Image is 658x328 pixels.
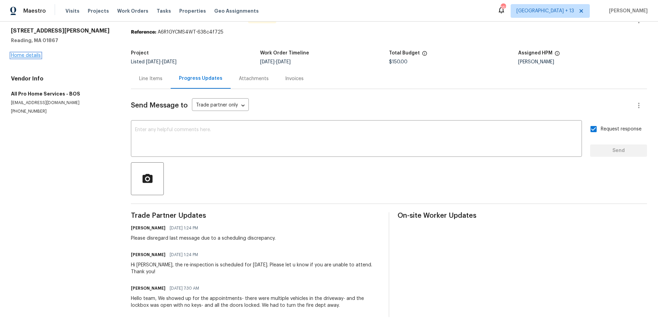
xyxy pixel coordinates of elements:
span: Geo Assignments [214,8,259,14]
span: [GEOGRAPHIC_DATA] + 13 [516,8,574,14]
span: The hpm assigned to this work order. [555,51,560,60]
span: - [146,60,176,64]
span: Send Message to [131,102,188,109]
span: $150.00 [389,60,407,64]
span: [DATE] [260,60,275,64]
h6: [PERSON_NAME] [131,285,166,292]
div: Hi [PERSON_NAME], the re-inspection is scheduled for [DATE]. Please let u know if you are unable ... [131,262,380,275]
span: Request response [601,126,642,133]
h6: [PERSON_NAME] [131,251,166,258]
div: Please disregard last message due to a scheduling discrepancy. [131,235,276,242]
h5: Reading, MA 01867 [11,37,114,44]
div: Line Items [139,75,162,82]
span: The total cost of line items that have been proposed by Opendoor. This sum includes line items th... [422,51,427,60]
span: [PERSON_NAME] [606,8,648,14]
span: Tasks [157,9,171,13]
h5: Project [131,51,149,55]
span: Trade Partner Updates [131,212,380,219]
div: Attachments [239,75,269,82]
span: [DATE] [162,60,176,64]
p: [PHONE_NUMBER] [11,109,114,114]
b: Reference: [131,30,156,35]
span: Properties [179,8,206,14]
h5: Assigned HPM [518,51,552,55]
h5: Total Budget [389,51,420,55]
span: [DATE] 1:24 PM [170,225,198,231]
div: Progress Updates [179,75,222,82]
div: Invoices [285,75,304,82]
h4: Vendor Info [11,75,114,82]
h2: [STREET_ADDRESS][PERSON_NAME] [11,27,114,34]
span: Visits [65,8,80,14]
div: Hello team, We showed up for the appointments- there were multiple vehicles in the driveway- and ... [131,295,380,309]
span: [DATE] [276,60,291,64]
span: - [260,60,291,64]
span: Listed [131,60,176,64]
div: Trade partner only [192,100,249,111]
span: Maestro [23,8,46,14]
span: On-site Worker Updates [398,212,647,219]
p: [EMAIL_ADDRESS][DOMAIN_NAME] [11,100,114,106]
a: Home details [11,53,41,58]
h5: All Pro Home Services - BOS [11,90,114,97]
h6: [PERSON_NAME] [131,225,166,231]
div: [PERSON_NAME] [518,60,647,64]
span: Work Orders [117,8,148,14]
span: [DATE] 1:24 PM [170,251,198,258]
div: 163 [501,4,505,11]
span: Projects [88,8,109,14]
span: [DATE] [146,60,160,64]
h5: Work Order Timeline [260,51,309,55]
span: [DATE] 7:30 AM [170,285,199,292]
div: A6R1GYCMS4WT-638c4f725 [131,29,647,36]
